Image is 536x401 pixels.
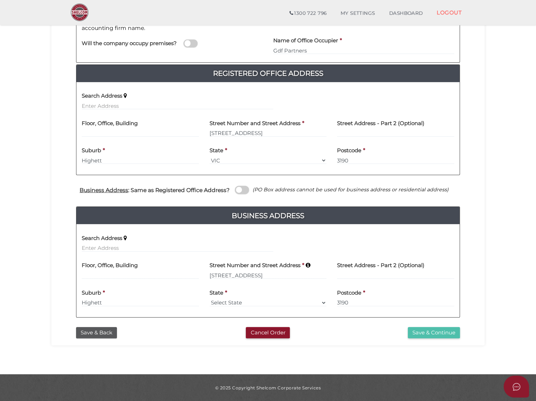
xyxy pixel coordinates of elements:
i: Keep typing in your address(including suburb) until it appears [124,235,127,241]
h4: Street Number and Street Address [210,121,300,127]
i: Keep typing in your address(including suburb) until it appears [306,263,310,268]
input: Enter Address [210,129,327,137]
a: DASHBOARD [382,6,430,20]
input: Postcode must be exactly 4 digits [337,299,454,307]
h4: Name of Office Occupier [273,38,338,44]
a: MY SETTINGS [334,6,382,20]
h4: Street Number and Street Address [210,263,300,269]
h4: Street Address - Part 2 (Optional) [337,263,424,269]
u: Business Address [80,187,128,193]
i: (PO Box address cannot be used for business address or residential address) [253,186,449,193]
h4: Search Address [82,93,122,99]
h4: Business Address [76,210,460,221]
a: Registered Office Address [76,68,460,79]
input: Postcode must be exactly 4 digits [337,156,454,164]
h4: Postcode [337,148,361,154]
h4: Suburb [82,290,101,296]
h4: Floor, Office, Building [82,263,138,269]
button: Cancel Order [246,327,290,339]
h4: Street Address - Part 2 (Optional) [337,121,424,127]
button: Save & Continue [408,327,460,339]
input: Enter Address [210,271,327,279]
h4: Search Address [82,235,122,241]
h4: Postcode [337,290,361,296]
h4: Floor, Office, Building [82,121,138,127]
button: Open asap [504,376,529,397]
h4: : Same as Registered Office Address? [80,187,230,193]
h4: Suburb [82,148,101,154]
a: LOGOUT [430,5,469,20]
button: Save & Back [76,327,117,339]
h4: State [210,148,223,154]
h4: Will the company occupy premises? [82,41,177,47]
input: Enter Address [82,102,273,110]
h4: State [210,290,223,296]
input: Enter Address [82,244,273,252]
i: Keep typing in your address(including suburb) until it appears [124,93,127,99]
a: 1300 722 796 [282,6,334,20]
div: © 2025 Copyright Shelcom Corporate Services [57,385,479,391]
